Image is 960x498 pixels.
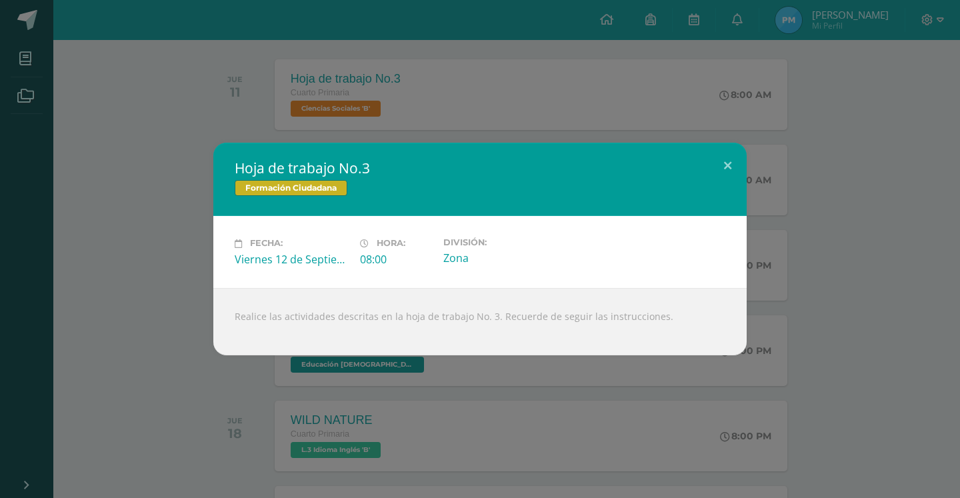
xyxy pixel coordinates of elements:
span: Fecha: [250,239,283,249]
h2: Hoja de trabajo No.3 [235,159,725,177]
div: Realice las actividades descritas en la hoja de trabajo No. 3. Recuerde de seguir las instrucciones. [213,288,747,355]
div: 08:00 [360,252,433,267]
span: Formación Ciudadana [235,180,347,196]
div: Zona [443,251,558,265]
div: Viernes 12 de Septiembre [235,252,349,267]
button: Close (Esc) [709,143,747,188]
span: Hora: [377,239,405,249]
label: División: [443,237,558,247]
